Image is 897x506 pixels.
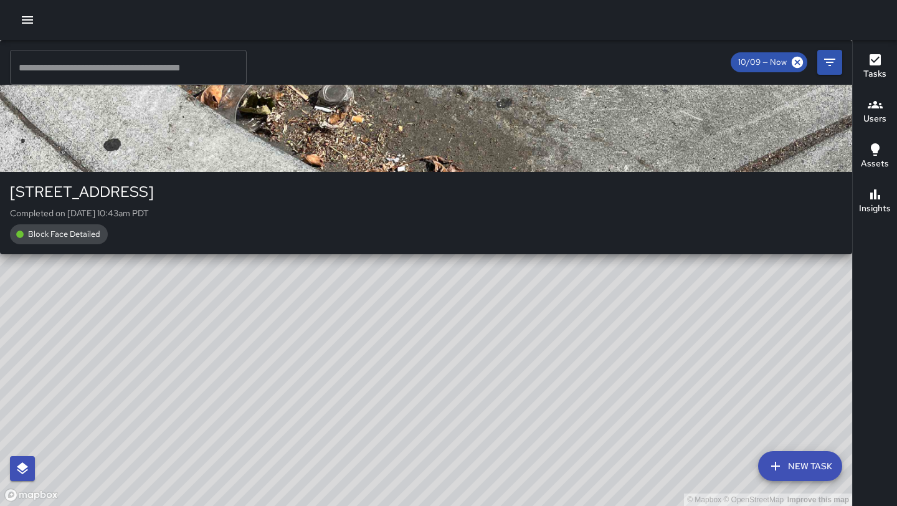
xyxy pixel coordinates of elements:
h6: Insights [859,202,891,216]
h6: Tasks [863,67,886,81]
h6: Assets [861,157,889,171]
span: [PERSON_NAME] 4 [45,56,842,69]
span: Block Face Detailed [21,228,108,241]
div: 10/09 — Now [731,52,807,72]
button: New Task [758,451,842,481]
h6: Users [863,112,886,126]
button: Filters [817,50,842,75]
button: Assets [853,135,897,179]
p: Completed on [DATE] 10:43am PDT [10,207,842,219]
button: Tasks [853,45,897,90]
button: Insights [853,179,897,224]
button: Users [853,90,897,135]
div: [STREET_ADDRESS] [10,182,842,202]
span: 10/09 — Now [731,56,794,69]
